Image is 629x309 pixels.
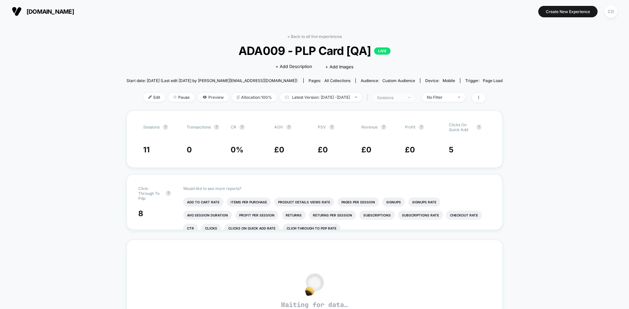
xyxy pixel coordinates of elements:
[325,64,353,69] span: + Add Images
[183,186,491,191] p: Would like to see more reports?
[148,95,152,99] img: edit
[449,122,473,132] span: Clicks On Quick Add
[365,93,372,102] span: |
[183,211,232,220] li: Avg Session Duration
[405,145,415,154] span: £
[405,125,415,129] span: Profit
[183,197,223,207] li: Add To Cart Rate
[224,224,279,233] li: Clicks On Quick Add Rate
[408,97,410,98] img: end
[318,145,328,154] span: £
[143,93,165,102] span: Edit
[231,125,236,129] span: CR
[163,125,168,130] button: ?
[143,145,150,154] span: 11
[329,125,334,130] button: ?
[235,211,278,220] li: Profit Per Session
[443,78,455,83] span: mobile
[458,96,460,98] img: end
[337,197,379,207] li: Pages Per Session
[410,145,415,154] span: 0
[279,145,284,154] span: 0
[366,145,372,154] span: 0
[355,96,357,98] img: end
[449,145,453,154] span: 5
[483,78,503,83] span: Page Load
[324,78,351,83] span: all collections
[465,78,503,83] div: Trigger:
[305,273,324,296] img: no_data
[382,78,415,83] span: Custom Audience
[183,224,198,233] li: Ctr
[283,224,340,233] li: Click-through To Pdp Rate
[282,211,306,220] li: Returns
[232,93,277,102] span: Allocation: 100%
[227,197,271,207] li: Items Per Purchase
[276,63,312,70] span: + Add Description
[198,93,229,102] span: Preview
[361,78,415,83] div: Audience:
[420,78,460,83] span: Device:
[604,5,617,18] div: CD
[381,125,386,130] button: ?
[27,8,74,15] span: [DOMAIN_NAME]
[398,211,443,220] li: Subscriptions Rate
[309,211,356,220] li: Returns Per Session
[143,125,160,129] span: Sessions
[10,6,76,17] button: [DOMAIN_NAME]
[187,125,211,129] span: Transactions
[285,95,289,99] img: calendar
[427,95,453,100] div: No Filter
[274,125,283,129] span: AOV
[602,5,619,18] button: CD
[145,44,484,58] span: ADA009 - PLP Card [QA]
[138,209,143,218] span: 8
[166,191,171,196] button: ?
[237,95,239,99] img: rebalance
[361,145,372,154] span: £
[173,95,177,99] img: end
[12,7,22,16] img: Visually logo
[274,145,284,154] span: £
[323,145,328,154] span: 0
[318,125,326,129] span: PSV
[286,125,292,130] button: ?
[309,78,351,83] div: Pages:
[168,93,195,102] span: Pause
[214,125,219,130] button: ?
[239,125,245,130] button: ?
[382,197,405,207] li: Signups
[377,95,403,100] div: sessions
[538,6,598,17] button: Create New Experience
[374,47,391,55] p: LIVE
[187,145,192,154] span: 0
[126,78,297,83] span: Start date: [DATE] (Last edit [DATE] by [PERSON_NAME][EMAIL_ADDRESS][DOMAIN_NAME])
[287,34,342,39] a: < Back to all live experiences
[280,93,362,102] span: Latest Version: [DATE] - [DATE]
[231,145,243,154] span: 0 %
[419,125,424,130] button: ?
[274,197,334,207] li: Product Details Views Rate
[138,186,162,201] span: Click-through To Pdp
[361,125,378,129] span: Revenue
[408,197,440,207] li: Signups Rate
[476,125,482,130] button: ?
[359,211,395,220] li: Subscriptions
[446,211,482,220] li: Checkout Rate
[201,224,221,233] li: Clicks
